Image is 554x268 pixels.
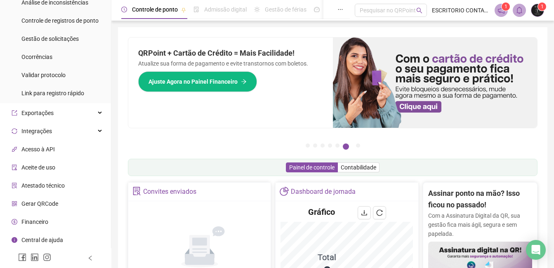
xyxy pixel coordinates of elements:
[12,183,17,188] span: solution
[21,110,54,116] span: Exportações
[18,253,26,261] span: facebook
[43,253,51,261] span: instagram
[21,90,84,96] span: Link para registro rápido
[428,188,532,211] h2: Assinar ponto na mão? Isso ficou no passado!
[254,7,260,12] span: sun
[132,187,141,195] span: solution
[12,237,17,243] span: info-circle
[12,110,17,116] span: export
[341,164,376,171] span: Contabilidade
[138,59,323,68] p: Atualize sua forma de pagamento e evite transtornos com boletos.
[337,7,343,12] span: ellipsis
[21,164,55,171] span: Aceite de uso
[21,17,99,24] span: Controle de registros de ponto
[132,6,178,13] span: Controle de ponto
[376,209,383,216] span: reload
[333,38,537,128] img: banner%2F75947b42-3b94-469c-a360-407c2d3115d7.png
[343,143,349,150] button: 6
[12,201,17,207] span: qrcode
[143,185,196,199] div: Convites enviados
[138,47,323,59] h2: QRPoint + Cartão de Crédito = Mais Facilidade!
[428,211,532,238] p: Com a Assinatura Digital da QR, sua gestão fica mais ágil, segura e sem papelada.
[21,72,66,78] span: Validar protocolo
[291,185,356,199] div: Dashboard de jornada
[181,7,186,12] span: pushpin
[204,6,247,13] span: Admissão digital
[21,146,55,153] span: Acesso à API
[21,35,79,42] span: Gestão de solicitações
[21,219,48,225] span: Financeiro
[121,7,127,12] span: clock-circle
[280,187,288,195] span: pie-chart
[308,206,335,218] h4: Gráfico
[531,4,544,16] img: 53265
[241,79,247,85] span: arrow-right
[541,4,544,9] span: 1
[314,7,320,12] span: dashboard
[416,7,422,14] span: search
[526,240,546,260] div: Open Intercom Messenger
[21,54,52,60] span: Ocorrências
[356,143,360,148] button: 7
[21,128,52,134] span: Integrações
[502,2,510,11] sup: 1
[21,200,58,207] span: Gerar QRCode
[538,2,546,11] sup: Atualize o seu contato no menu Meus Dados
[321,143,325,148] button: 3
[335,143,339,148] button: 5
[516,7,523,14] span: bell
[12,128,17,134] span: sync
[138,71,257,92] button: Ajuste Agora no Painel Financeiro
[313,143,317,148] button: 2
[21,237,63,243] span: Central de ajuda
[361,209,368,216] span: download
[12,219,17,225] span: dollar
[193,7,199,12] span: file-done
[328,143,332,148] button: 4
[306,143,310,148] button: 1
[265,6,306,13] span: Gestão de férias
[497,7,505,14] span: notification
[21,182,65,189] span: Atestado técnico
[432,6,490,15] span: ESCRITORIO CONTABIL [PERSON_NAME]
[289,164,335,171] span: Painel de controle
[31,253,39,261] span: linkedin
[504,4,507,9] span: 1
[12,146,17,152] span: api
[12,165,17,170] span: audit
[149,77,238,86] span: Ajuste Agora no Painel Financeiro
[87,255,93,261] span: left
